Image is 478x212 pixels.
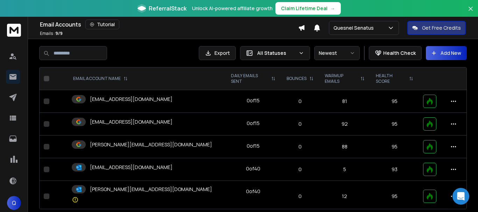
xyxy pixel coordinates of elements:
[90,186,212,193] p: [PERSON_NAME][EMAIL_ADDRESS][DOMAIN_NAME]
[90,96,173,103] p: [EMAIL_ADDRESS][DOMAIN_NAME]
[90,141,212,148] p: [PERSON_NAME][EMAIL_ADDRESS][DOMAIN_NAME]
[285,98,315,105] p: 0
[319,90,370,113] td: 81
[247,120,260,127] div: 0 of 15
[407,21,466,35] button: Get Free Credits
[7,196,21,210] button: Q
[330,5,335,12] span: →
[285,120,315,127] p: 0
[247,142,260,149] div: 0 of 15
[452,188,469,205] div: Open Intercom Messenger
[247,97,260,104] div: 0 of 15
[285,143,315,150] p: 0
[246,165,260,172] div: 0 of 40
[319,113,370,136] td: 92
[319,181,370,212] td: 12
[422,24,461,31] p: Get Free Credits
[369,46,422,60] button: Health Check
[314,46,360,60] button: Newest
[275,2,341,15] button: Claim Lifetime Deal→
[40,31,63,36] p: Emails :
[383,50,416,57] p: Health Check
[319,158,370,181] td: 5
[319,136,370,158] td: 88
[192,5,273,12] p: Unlock AI-powered affiliate growth
[370,158,419,181] td: 93
[376,73,406,84] p: HEALTH SCORE
[325,73,358,84] p: WARMUP EMAILS
[199,46,236,60] button: Export
[90,118,173,125] p: [EMAIL_ADDRESS][DOMAIN_NAME]
[466,4,475,21] button: Close banner
[246,188,260,195] div: 0 of 40
[73,76,128,81] div: EMAIL ACCOUNT NAME
[285,166,315,173] p: 0
[90,164,173,171] p: [EMAIL_ADDRESS][DOMAIN_NAME]
[149,4,187,13] span: ReferralStack
[426,46,467,60] button: Add New
[370,181,419,212] td: 95
[40,20,298,29] div: Email Accounts
[231,73,268,84] p: DAILY EMAILS SENT
[285,193,315,200] p: 0
[85,20,119,29] button: Tutorial
[370,136,419,158] td: 95
[55,30,63,36] span: 9 / 9
[287,76,307,81] p: BOUNCES
[257,50,296,57] p: All Statuses
[370,90,419,113] td: 95
[333,24,377,31] p: Quesnel Senatus
[370,113,419,136] td: 95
